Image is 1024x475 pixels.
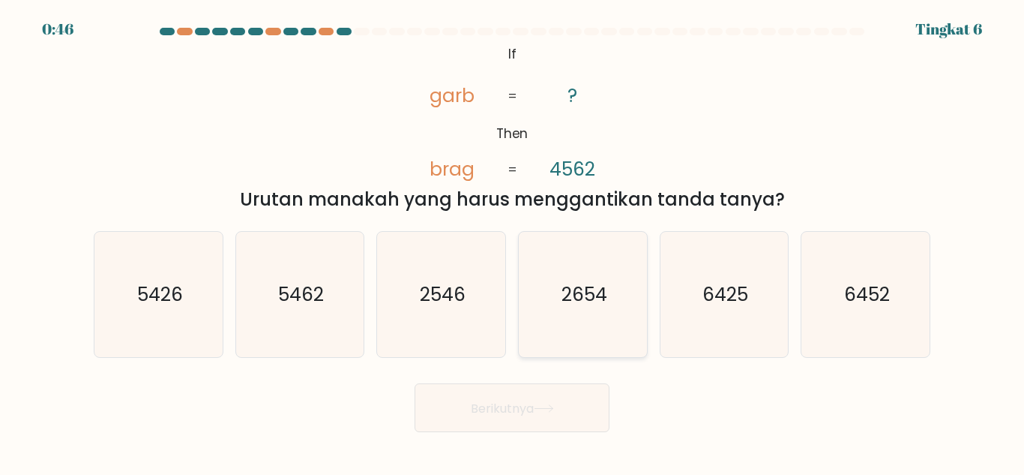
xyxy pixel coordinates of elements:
font: Urutan manakah yang harus menggantikan tanda tanya? [240,187,785,212]
tspan: = [508,161,517,179]
tspan: = [508,87,517,105]
tspan: brag [430,156,475,182]
tspan: Then [496,125,528,143]
tspan: ? [567,83,577,109]
tspan: If [508,45,516,63]
button: Berikutnya [415,383,609,432]
text: 5462 [278,281,324,308]
div: 0:46 [42,18,73,41]
text: 6425 [702,281,748,308]
font: Berikutnya [471,399,534,416]
text: 6452 [844,281,890,308]
tspan: garb [430,83,475,109]
text: 2654 [561,281,606,308]
svg: @import url('[URL][DOMAIN_NAME]); [397,41,627,184]
tspan: 4562 [549,157,595,183]
text: 5426 [136,281,182,308]
text: 2546 [420,281,466,308]
font: Tingkat 6 [915,19,982,39]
